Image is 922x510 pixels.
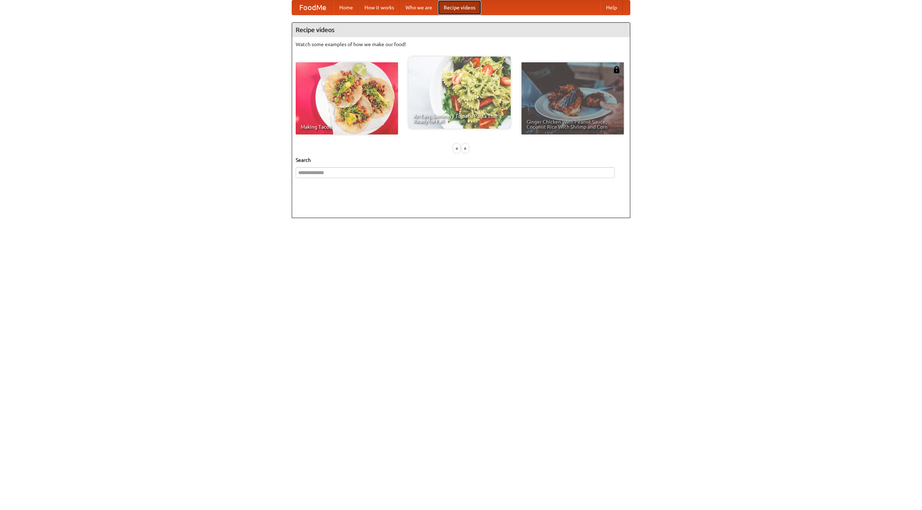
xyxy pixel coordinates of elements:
p: Watch some examples of how we make our food! [296,41,626,48]
span: An Easy, Summery Tomato Pasta That's Ready for Fall [413,114,506,124]
a: FoodMe [292,0,334,15]
h4: Recipe videos [292,23,630,37]
h5: Search [296,156,626,164]
a: Home [334,0,359,15]
img: 483408.png [613,66,620,73]
a: Help [600,0,623,15]
div: « [453,144,460,153]
span: Making Tacos [301,124,393,129]
a: Making Tacos [296,62,398,134]
a: Recipe videos [438,0,481,15]
a: An Easy, Summery Tomato Pasta That's Ready for Fall [408,57,511,129]
a: How it works [359,0,400,15]
div: » [462,144,469,153]
a: Who we are [400,0,438,15]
